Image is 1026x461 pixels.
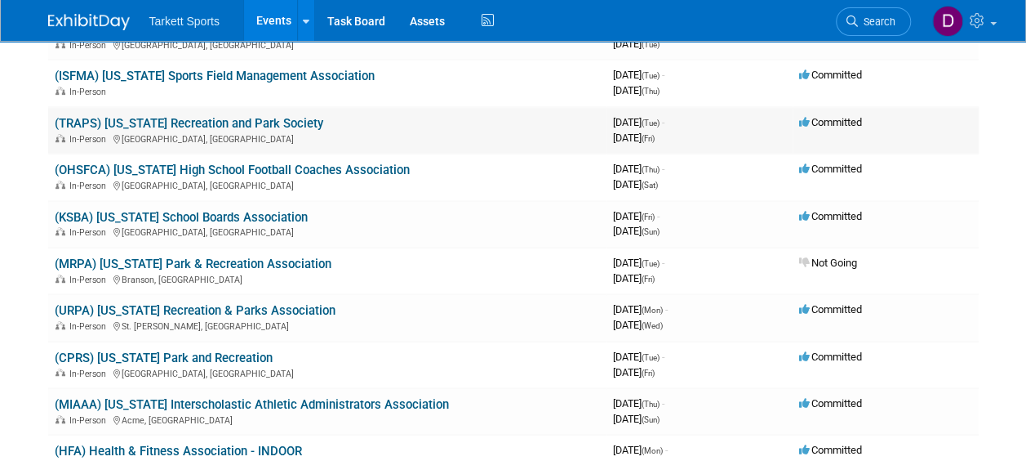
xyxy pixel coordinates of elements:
[69,321,111,332] span: In-Person
[48,14,130,30] img: ExhibitDay
[55,132,600,145] div: [GEOGRAPHIC_DATA], [GEOGRAPHIC_DATA]
[932,6,963,37] img: Doug Wilson
[55,303,335,318] a: (URPA) [US_STATE] Recreation & Parks Association
[55,210,308,225] a: (KSBA) [US_STATE] School Boards Association
[642,40,660,49] span: (Tue)
[55,351,273,365] a: (CPRS) [US_STATE] Park and Recreation
[799,210,862,222] span: Committed
[642,415,660,424] span: (Sun)
[613,351,664,363] span: [DATE]
[799,444,862,456] span: Committed
[642,321,663,330] span: (Wed)
[799,69,862,81] span: Committed
[613,84,660,96] span: [DATE]
[642,181,658,190] span: (Sat)
[662,351,664,363] span: -
[55,444,302,459] a: (HFA) Health & Fitness Association - INDOOR
[613,413,660,425] span: [DATE]
[662,163,664,175] span: -
[56,227,65,235] img: In-Person Event
[662,397,664,410] span: -
[642,369,655,378] span: (Fri)
[613,178,658,190] span: [DATE]
[657,210,660,222] span: -
[642,306,663,315] span: (Mon)
[56,87,65,95] img: In-Person Event
[642,400,660,409] span: (Thu)
[69,227,111,238] span: In-Person
[799,397,862,410] span: Committed
[642,259,660,268] span: (Tue)
[799,303,862,316] span: Committed
[665,444,668,456] span: -
[799,351,862,363] span: Committed
[642,119,660,128] span: (Tue)
[642,227,660,236] span: (Sun)
[642,213,655,222] span: (Fri)
[642,275,655,284] span: (Fri)
[55,272,600,285] div: Branson, [GEOGRAPHIC_DATA]
[69,415,111,426] span: In-Person
[799,116,862,128] span: Committed
[642,353,660,362] span: (Tue)
[613,272,655,284] span: [DATE]
[642,165,660,174] span: (Thu)
[55,413,600,426] div: Acme, [GEOGRAPHIC_DATA]
[55,397,449,412] a: (MIAAA) [US_STATE] Interscholastic Athletic Administrators Association
[56,369,65,377] img: In-Person Event
[858,16,895,28] span: Search
[55,69,375,83] a: (ISFMA) [US_STATE] Sports Field Management Association
[613,397,664,410] span: [DATE]
[662,116,664,128] span: -
[613,38,660,50] span: [DATE]
[799,257,857,269] span: Not Going
[613,69,664,81] span: [DATE]
[799,163,862,175] span: Committed
[55,178,600,191] div: [GEOGRAPHIC_DATA], [GEOGRAPHIC_DATA]
[642,446,663,455] span: (Mon)
[642,71,660,80] span: (Tue)
[55,257,331,271] a: (MRPA) [US_STATE] Park & Recreation Association
[613,257,664,269] span: [DATE]
[662,257,664,269] span: -
[69,87,111,97] span: In-Person
[55,366,600,379] div: [GEOGRAPHIC_DATA], [GEOGRAPHIC_DATA]
[56,40,65,48] img: In-Person Event
[613,303,668,316] span: [DATE]
[69,275,111,285] span: In-Person
[613,366,655,378] span: [DATE]
[55,319,600,332] div: St. [PERSON_NAME], [GEOGRAPHIC_DATA]
[56,321,65,329] img: In-Person Event
[642,134,655,143] span: (Fri)
[56,415,65,423] img: In-Person Event
[69,134,111,145] span: In-Person
[613,319,663,331] span: [DATE]
[662,69,664,81] span: -
[149,15,220,28] span: Tarkett Sports
[613,210,660,222] span: [DATE]
[642,87,660,96] span: (Thu)
[613,444,668,456] span: [DATE]
[613,116,664,128] span: [DATE]
[55,225,600,238] div: [GEOGRAPHIC_DATA], [GEOGRAPHIC_DATA]
[613,132,655,144] span: [DATE]
[69,40,111,51] span: In-Person
[665,303,668,316] span: -
[56,134,65,142] img: In-Person Event
[69,369,111,379] span: In-Person
[613,163,664,175] span: [DATE]
[55,116,323,131] a: (TRAPS) [US_STATE] Recreation and Park Society
[55,163,410,177] a: (OHSFCA) [US_STATE] High School Football Coaches Association
[55,38,600,51] div: [GEOGRAPHIC_DATA], [GEOGRAPHIC_DATA]
[69,181,111,191] span: In-Person
[56,275,65,283] img: In-Person Event
[613,225,660,237] span: [DATE]
[836,7,911,36] a: Search
[56,181,65,189] img: In-Person Event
